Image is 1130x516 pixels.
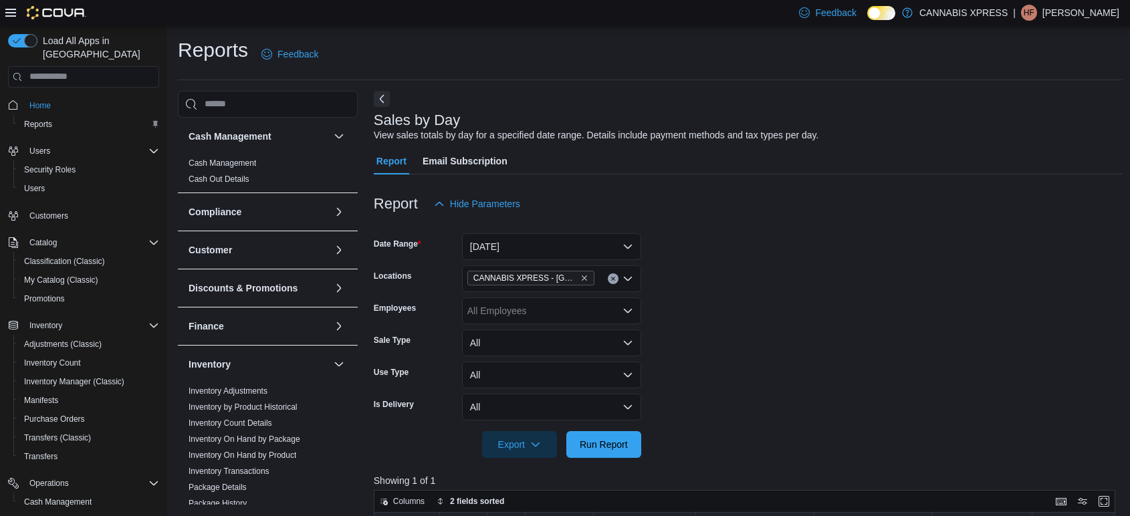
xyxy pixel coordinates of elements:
a: Customers [24,208,74,224]
a: Inventory Manager (Classic) [19,374,130,390]
h3: Sales by Day [374,112,461,128]
span: Inventory by Product Historical [189,402,298,412]
span: Reports [24,119,52,130]
span: Customers [24,207,159,224]
button: Classification (Classic) [13,252,164,271]
a: Inventory On Hand by Package [189,434,300,444]
span: Cash Out Details [189,174,249,184]
span: Security Roles [19,162,159,178]
a: My Catalog (Classic) [19,272,104,288]
div: View sales totals by day for a specified date range. Details include payment methods and tax type... [374,128,819,142]
button: Inventory [189,358,328,371]
a: Manifests [19,392,64,408]
button: [DATE] [462,233,641,260]
button: Finance [189,319,328,333]
button: Run Report [566,431,641,458]
button: Security Roles [13,160,164,179]
span: Transfers (Classic) [19,430,159,446]
span: Operations [24,475,159,491]
button: Customer [331,242,347,258]
button: Cash Management [189,130,328,143]
span: Operations [29,478,69,489]
span: Inventory Manager (Classic) [24,376,124,387]
button: Enter fullscreen [1096,493,1112,509]
span: Customers [29,211,68,221]
span: Home [29,100,51,111]
span: Load All Apps in [GEOGRAPHIC_DATA] [37,34,159,61]
button: Compliance [189,205,328,219]
button: Display options [1075,493,1091,509]
span: CANNABIS XPRESS - [GEOGRAPHIC_DATA]-[GEOGRAPHIC_DATA] ([GEOGRAPHIC_DATA]) [473,271,578,285]
span: Package Details [189,482,247,493]
button: Operations [3,474,164,493]
button: Catalog [24,235,62,251]
button: Reports [13,115,164,134]
span: Classification (Classic) [19,253,159,269]
input: Dark Mode [867,6,895,20]
button: Remove CANNABIS XPRESS - Grand Bay-Westfield (Woolastook Drive) from selection in this group [580,274,588,282]
button: Clear input [608,273,618,284]
span: My Catalog (Classic) [19,272,159,288]
span: My Catalog (Classic) [24,275,98,285]
span: Run Report [580,438,628,451]
button: 2 fields sorted [431,493,510,509]
span: Cash Management [19,494,159,510]
span: Transfers (Classic) [24,432,91,443]
span: Catalog [29,237,57,248]
label: Is Delivery [374,399,414,410]
label: Date Range [374,239,421,249]
a: Inventory Count Details [189,418,272,428]
button: Cash Management [13,493,164,511]
button: Columns [374,493,430,509]
button: Inventory [331,356,347,372]
span: Users [24,183,45,194]
img: Cova [27,6,86,19]
a: Inventory by Product Historical [189,402,298,412]
a: Home [24,98,56,114]
button: Inventory [24,317,68,334]
span: Manifests [19,392,159,408]
button: All [462,362,641,388]
div: Hailey Fitzpatrick [1021,5,1037,21]
span: Promotions [24,293,65,304]
span: Dark Mode [867,20,868,21]
span: Inventory Count Details [189,418,272,428]
h3: Discounts & Promotions [189,281,298,295]
span: Feedback [815,6,856,19]
span: Manifests [24,395,58,406]
a: Inventory Adjustments [189,386,267,396]
p: [PERSON_NAME] [1042,5,1119,21]
span: Package History [189,498,247,509]
span: HF [1024,5,1034,21]
a: Cash Management [189,158,256,168]
button: Promotions [13,289,164,308]
button: Adjustments (Classic) [13,335,164,354]
span: Columns [393,496,425,507]
button: Compliance [331,204,347,220]
a: Users [19,180,50,197]
label: Sale Type [374,335,411,346]
span: Security Roles [24,164,76,175]
button: Finance [331,318,347,334]
button: Open list of options [623,273,633,284]
span: Email Subscription [423,148,507,174]
a: Security Roles [19,162,81,178]
a: Package History [189,499,247,508]
span: Promotions [19,291,159,307]
a: Promotions [19,291,70,307]
h3: Inventory [189,358,231,371]
button: Customers [3,206,164,225]
span: Inventory Manager (Classic) [19,374,159,390]
a: Reports [19,116,58,132]
label: Locations [374,271,412,281]
button: Inventory [3,316,164,335]
span: Users [29,146,50,156]
a: Purchase Orders [19,411,90,427]
span: Inventory Count [24,358,81,368]
a: Package Details [189,483,247,492]
span: Adjustments (Classic) [19,336,159,352]
span: CANNABIS XPRESS - Grand Bay-Westfield (Woolastook Drive) [467,271,594,285]
a: Inventory Count [19,355,86,371]
button: Home [3,96,164,115]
